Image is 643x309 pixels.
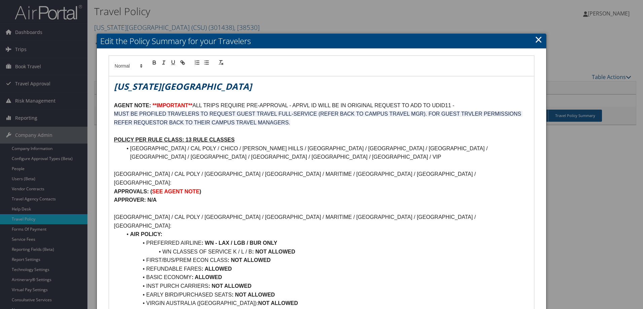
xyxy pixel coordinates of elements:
[192,274,222,280] strong: : ALLOWED
[122,239,529,247] li: PREFERRED AIRLINE
[122,247,529,256] li: WN CLASSES OF SERVICE K / L / B
[232,292,275,298] strong: : NOT ALLOWED
[122,256,529,265] li: FIRST/BUS/PREM ECON CLASS
[114,101,529,110] p: ALL TRIPS REQUIRE PRE-APPROVAL - APRVL ID WILL BE IN ORIGINAL REQUEST TO ADD TO UDID11 -
[114,189,149,194] strong: APPROVALS:
[201,240,277,246] strong: : WN - LAX / LGB / BUR ONLY
[122,291,529,299] li: EARLY BIRD/PURCHASED SEATS
[97,34,546,48] h2: Edit the Policy Summary for your Travelers
[130,231,162,237] strong: AIR POLICY:
[114,170,529,187] p: [GEOGRAPHIC_DATA] / CAL POLY / [GEOGRAPHIC_DATA] / [GEOGRAPHIC_DATA] / MARITIME / [GEOGRAPHIC_DAT...
[114,197,157,203] strong: APPROVER: N/A
[122,273,529,282] li: BASIC ECONOMY
[122,299,529,308] li: VIRGIN AUSTRALIA ([GEOGRAPHIC_DATA]):
[114,80,252,92] em: [US_STATE][GEOGRAPHIC_DATA]
[252,249,295,255] strong: : NOT ALLOWED
[228,257,271,263] strong: : NOT ALLOWED
[208,283,251,289] strong: : NOT ALLOWED
[114,213,529,230] p: [GEOGRAPHIC_DATA] / CAL POLY / [GEOGRAPHIC_DATA] / [GEOGRAPHIC_DATA] / MARITIME / [GEOGRAPHIC_DAT...
[122,144,529,161] li: [GEOGRAPHIC_DATA] / CAL POLY / CHICO / [PERSON_NAME] HILLS / [GEOGRAPHIC_DATA] / [GEOGRAPHIC_DATA...
[114,137,235,143] u: POLICY PER RULE CLASS: 13 RULE CLASSES
[535,33,542,46] a: Close
[258,300,298,306] strong: NOT ALLOWED
[199,189,201,194] strong: )
[122,265,529,273] li: REFUNDABLE FARES
[150,189,152,194] strong: (
[114,103,151,108] strong: AGENT NOTE:
[201,266,232,272] strong: : ALLOWED
[152,189,199,194] strong: SEE AGENT NOTE
[114,111,523,125] span: MUST BE PROFILED TRAVELERS TO REQUEST GUEST TRAVEL FULL-SERVICE (REFER BACK TO CAMPUS TRAVEL MGR)...
[122,282,529,291] li: INST PURCH CARRIERS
